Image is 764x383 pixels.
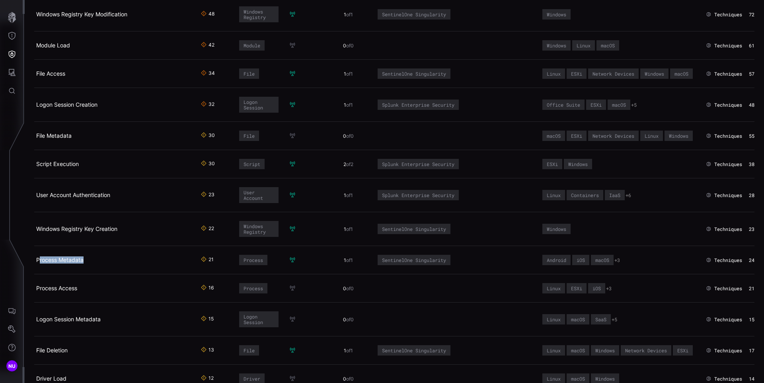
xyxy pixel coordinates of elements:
div: macOS [601,43,615,48]
div: Windows [547,43,566,48]
span: Techniques [714,102,742,108]
span: Techniques [714,226,742,233]
div: SentinelOne Singularity [382,12,446,17]
div: ESXi [547,161,558,167]
div: Logon Session [244,314,274,325]
a: Process Access [36,285,77,291]
div: macOS [571,348,585,353]
div: 1 [330,102,367,108]
a: Process Metadata [36,256,84,263]
div: IaaS [609,192,620,198]
div: 1 [330,257,367,264]
div: 32 [209,101,215,108]
div: 30 [209,132,215,139]
div: 15 [209,316,215,323]
div: Linux [547,348,561,353]
span: Techniques [714,12,742,18]
button: +3 [614,257,620,264]
button: +5 [631,102,637,108]
div: 0 [330,43,367,49]
span: of 0 [346,376,354,382]
span: of 2 [346,161,353,167]
a: File Metadata [36,132,72,139]
div: 34 [209,70,215,77]
span: Techniques [714,376,742,382]
div: Script [244,161,260,167]
span: of 0 [346,43,354,49]
div: Android [547,257,566,263]
div: Windows [568,161,588,167]
button: +6 [626,192,631,199]
div: 30 [209,160,215,168]
div: Windows [645,71,664,76]
div: Splunk Enterprise Security [382,161,454,167]
div: 21 [746,285,754,292]
div: 48 [746,102,754,108]
span: Techniques [714,348,742,354]
button: +3 [606,285,612,292]
div: ESXi [591,102,602,107]
div: 17 [746,348,754,354]
div: 24 [746,257,754,264]
span: Techniques [714,71,742,77]
div: macOS [571,376,585,381]
div: 48 [209,11,215,18]
div: 16 [209,285,215,292]
span: Techniques [714,43,742,49]
a: Driver Load [36,375,66,382]
div: macOS [612,102,626,107]
div: 1 [330,192,367,199]
div: Process [244,285,263,291]
div: Linux [547,285,561,291]
div: Windows [595,376,615,381]
div: SentinelOne Singularity [382,257,446,263]
div: macOS [595,257,609,263]
span: of 1 [346,12,353,18]
span: of 1 [346,226,353,232]
div: Linux [547,376,561,381]
div: macOS [571,317,585,322]
span: of 1 [346,71,353,77]
div: Windows Registry [244,9,274,20]
div: Windows [669,133,688,139]
div: 55 [746,133,754,139]
div: Windows [547,12,566,17]
div: 0 [330,285,367,292]
span: of 0 [346,133,354,139]
a: Logon Session Creation [36,101,97,108]
button: NU [0,357,23,375]
div: Windows [595,348,615,353]
div: 28 [746,192,754,199]
div: iOS [577,257,585,263]
div: 1 [330,226,367,233]
div: 1 [330,12,367,18]
a: Logon Session Metadata [36,316,101,322]
div: Containers [571,192,599,198]
div: File [244,71,255,76]
div: User Account [244,190,274,201]
div: Linux [547,192,561,198]
div: 12 [209,375,215,382]
div: 57 [746,71,754,77]
div: 38 [746,161,754,168]
div: SentinelOne Singularity [382,71,446,76]
span: Techniques [714,257,742,264]
span: Techniques [714,161,742,168]
span: Techniques [714,133,742,139]
a: User Account Authentication [36,191,110,198]
div: 2 [330,161,367,168]
div: 22 [209,225,215,233]
div: Linux [577,43,591,48]
div: 23 [746,226,754,233]
span: of 1 [346,192,353,198]
div: File [244,348,255,353]
div: macOS [547,133,561,139]
a: Module Load [36,42,70,49]
div: 1 [330,71,367,77]
div: 1 [330,348,367,354]
div: ESXi [677,348,688,353]
span: of 1 [346,348,353,354]
div: Linux [645,133,659,139]
div: Linux [547,71,561,76]
div: File [244,133,255,139]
